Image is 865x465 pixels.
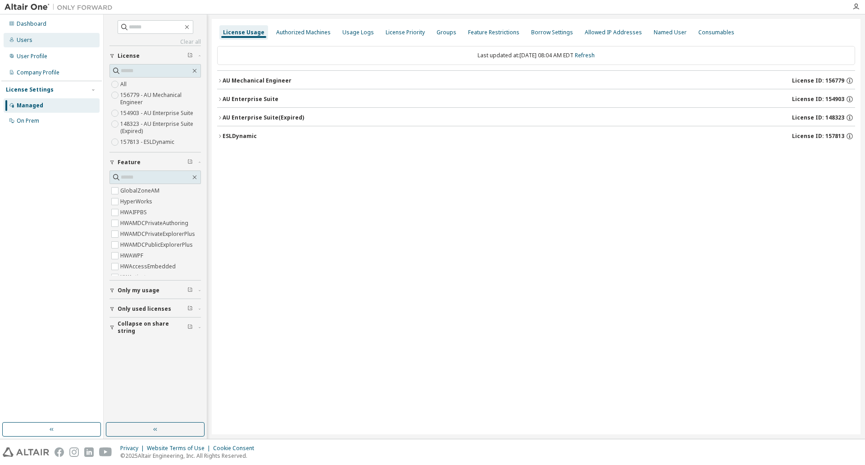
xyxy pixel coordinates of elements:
[120,90,201,108] label: 156779 - AU Mechanical Engineer
[585,29,642,36] div: Allowed IP Addresses
[69,447,79,457] img: instagram.svg
[17,20,46,28] div: Dashboard
[120,185,161,196] label: GlobalZoneAM
[84,447,94,457] img: linkedin.svg
[109,318,201,337] button: Collapse on share string
[223,133,257,140] div: ESLDynamic
[109,38,201,46] a: Clear all
[120,239,195,250] label: HWAMDCPublicExplorerPlus
[217,46,855,65] div: Last updated at: [DATE] 08:04 AM EDT
[99,447,112,457] img: youtube.svg
[120,452,259,460] p: © 2025 Altair Engineering, Inc. All Rights Reserved.
[118,305,171,313] span: Only used licenses
[3,447,49,457] img: altair_logo.svg
[187,287,193,294] span: Clear filter
[118,159,141,166] span: Feature
[213,445,259,452] div: Cookie Consent
[120,79,128,90] label: All
[120,218,190,229] label: HWAMDCPrivateAuthoring
[109,152,201,172] button: Feature
[792,96,844,103] span: License ID: 154903
[654,29,687,36] div: Named User
[531,29,573,36] div: Borrow Settings
[120,119,201,137] label: 148323 - AU Enterprise Suite (Expired)
[17,37,32,44] div: Users
[575,51,595,59] a: Refresh
[17,69,59,76] div: Company Profile
[17,117,39,124] div: On Prem
[217,89,855,109] button: AU Enterprise SuiteLicense ID: 154903
[342,29,374,36] div: Usage Logs
[109,281,201,300] button: Only my usage
[118,287,159,294] span: Only my usage
[118,320,187,335] span: Collapse on share string
[276,29,331,36] div: Authorized Machines
[437,29,456,36] div: Groups
[698,29,734,36] div: Consumables
[187,159,193,166] span: Clear filter
[109,46,201,66] button: License
[120,250,145,261] label: HWAWPF
[217,71,855,91] button: AU Mechanical EngineerLicense ID: 156779
[55,447,64,457] img: facebook.svg
[187,305,193,313] span: Clear filter
[147,445,213,452] div: Website Terms of Use
[17,102,43,109] div: Managed
[223,114,304,121] div: AU Enterprise Suite (Expired)
[468,29,519,36] div: Feature Restrictions
[120,445,147,452] div: Privacy
[217,126,855,146] button: ESLDynamicLicense ID: 157813
[792,133,844,140] span: License ID: 157813
[120,261,178,272] label: HWAccessEmbedded
[223,96,278,103] div: AU Enterprise Suite
[120,207,149,218] label: HWAIFPBS
[120,272,151,283] label: HWActivate
[120,108,195,119] label: 154903 - AU Enterprise Suite
[187,324,193,331] span: Clear filter
[109,299,201,319] button: Only used licenses
[187,52,193,60] span: Clear filter
[120,137,176,147] label: 157813 - ESLDynamic
[223,77,291,84] div: AU Mechanical Engineer
[217,108,855,128] button: AU Enterprise Suite(Expired)License ID: 148323
[223,29,264,36] div: License Usage
[17,53,47,60] div: User Profile
[792,114,844,121] span: License ID: 148323
[120,196,154,207] label: HyperWorks
[386,29,425,36] div: License Priority
[120,229,197,239] label: HWAMDCPrivateExplorerPlus
[118,52,140,60] span: License
[5,3,117,12] img: Altair One
[6,86,54,93] div: License Settings
[792,77,844,84] span: License ID: 156779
